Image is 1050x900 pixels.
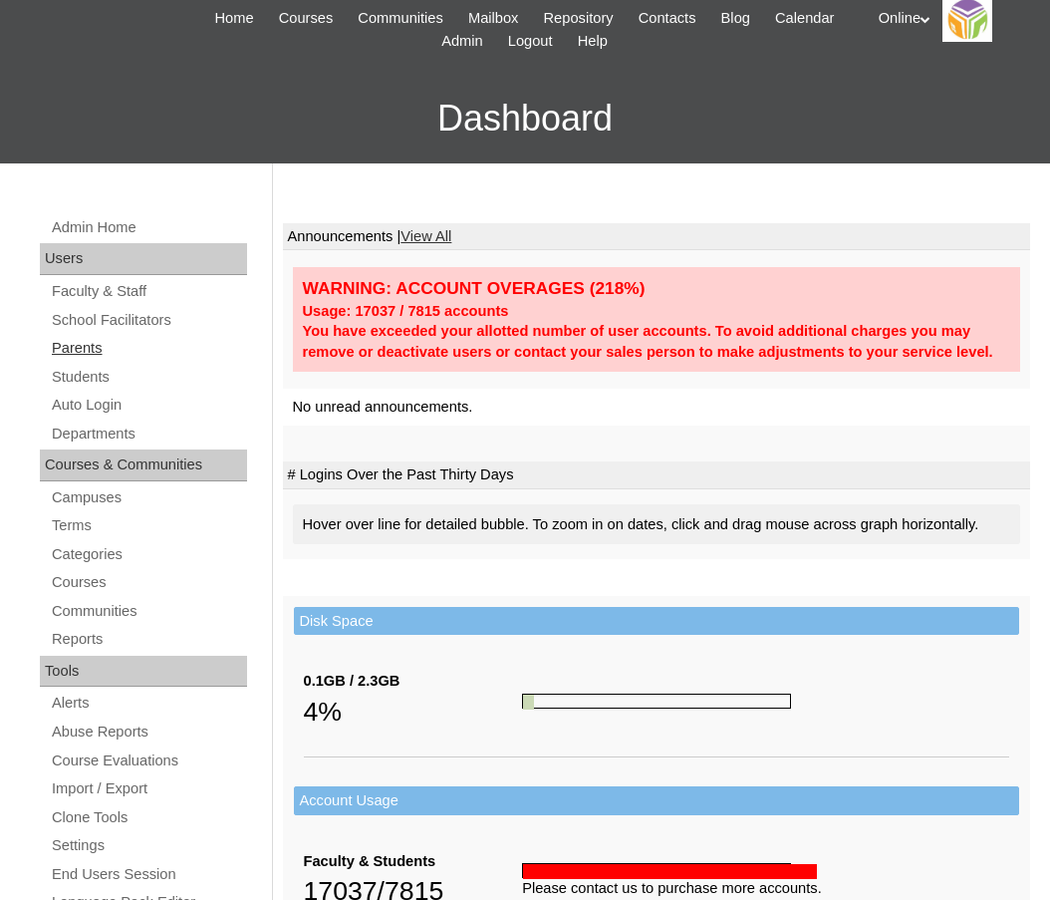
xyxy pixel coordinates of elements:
[294,607,1020,636] td: Disk Space
[568,30,618,53] a: Help
[50,720,247,745] a: Abuse Reports
[50,749,247,773] a: Course Evaluations
[508,30,553,53] span: Logout
[431,30,493,53] a: Admin
[214,7,253,30] span: Home
[765,7,844,30] a: Calendar
[40,450,247,481] div: Courses & Communities
[400,228,451,244] a: View All
[468,7,519,30] span: Mailbox
[50,485,247,510] a: Campuses
[50,308,247,333] a: School Facilitators
[40,243,247,275] div: Users
[721,7,750,30] span: Blog
[304,692,523,732] div: 4%
[50,627,247,652] a: Reports
[283,389,1031,426] td: No unread announcements.
[50,833,247,858] a: Settings
[711,7,760,30] a: Blog
[279,7,334,30] span: Courses
[441,30,483,53] span: Admin
[498,30,563,53] a: Logout
[358,7,443,30] span: Communities
[578,30,608,53] span: Help
[283,461,1031,489] td: # Logins Over the Past Thirty Days
[775,7,834,30] span: Calendar
[294,786,1020,815] td: Account Usage
[50,805,247,830] a: Clone Tools
[304,671,523,692] div: 0.1GB / 2.3GB
[50,365,247,390] a: Students
[283,223,1031,251] td: Announcements |
[544,7,614,30] span: Repository
[204,7,263,30] a: Home
[629,7,706,30] a: Contacts
[303,277,1011,300] div: WARNING: ACCOUNT OVERAGES (218%)
[50,279,247,304] a: Faculty & Staff
[50,542,247,567] a: Categories
[50,336,247,361] a: Parents
[50,393,247,418] a: Auto Login
[50,776,247,801] a: Import / Export
[534,7,624,30] a: Repository
[50,862,247,887] a: End Users Session
[50,570,247,595] a: Courses
[50,599,247,624] a: Communities
[50,513,247,538] a: Terms
[10,74,1040,163] h3: Dashboard
[50,215,247,240] a: Admin Home
[348,7,453,30] a: Communities
[293,504,1021,545] div: Hover over line for detailed bubble. To zoom in on dates, click and drag mouse across graph horiz...
[50,691,247,716] a: Alerts
[522,878,1009,899] div: Please contact us to purchase more accounts.
[639,7,696,30] span: Contacts
[458,7,529,30] a: Mailbox
[50,422,247,447] a: Departments
[40,656,247,688] div: Tools
[303,303,509,319] strong: Usage: 17037 / 7815 accounts
[303,321,1011,362] div: You have exceeded your allotted number of user accounts. To avoid additional charges you may remo...
[304,851,523,872] div: Faculty & Students
[269,7,344,30] a: Courses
